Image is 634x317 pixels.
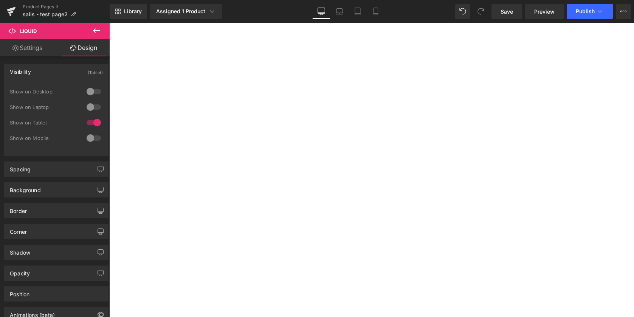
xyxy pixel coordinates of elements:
[312,4,330,19] a: Desktop
[10,245,30,256] div: Shadow
[534,8,555,16] span: Preview
[567,4,613,19] button: Publish
[10,162,31,172] div: Spacing
[576,8,595,14] span: Publish
[23,11,68,17] span: sails - test page2
[330,4,349,19] a: Laptop
[156,8,216,15] div: Assigned 1 Product
[10,120,78,125] div: Show on Tablet
[110,4,147,19] a: New Library
[455,4,470,19] button: Undo
[10,204,27,214] div: Border
[10,89,78,94] div: Show on Desktop
[10,183,41,193] div: Background
[124,8,142,15] span: Library
[10,266,30,277] div: Opacity
[616,4,631,19] button: More
[349,4,367,19] a: Tablet
[56,39,111,56] a: Design
[10,287,29,297] div: Position
[10,224,27,235] div: Corner
[10,135,78,141] div: Show on Mobile
[501,8,513,16] span: Save
[23,4,110,10] a: Product Pages
[473,4,488,19] button: Redo
[88,64,103,77] div: (Tablet)
[10,64,31,75] div: Visibility
[367,4,385,19] a: Mobile
[10,104,78,110] div: Show on Laptop
[525,4,564,19] a: Preview
[20,28,37,34] span: Liquid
